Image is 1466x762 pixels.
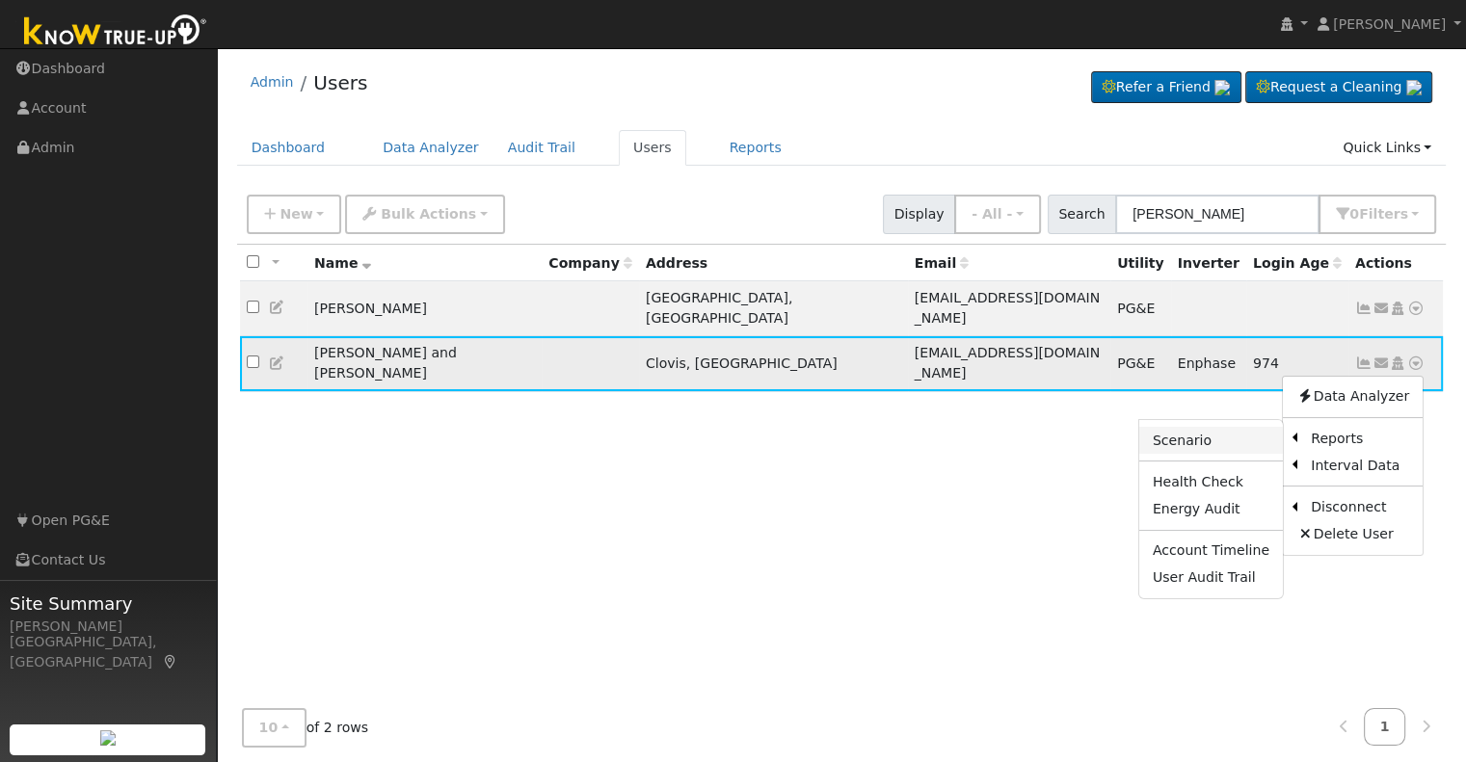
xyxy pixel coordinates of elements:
[1333,16,1446,32] span: [PERSON_NAME]
[1117,253,1164,274] div: Utility
[1359,206,1408,222] span: Filter
[247,195,342,234] button: New
[1319,195,1436,234] button: 0Filters
[100,730,116,746] img: retrieve
[10,591,206,617] span: Site Summary
[1245,71,1432,104] a: Request a Cleaning
[1328,130,1446,166] a: Quick Links
[1117,301,1155,316] span: PG&E
[1399,206,1407,222] span: s
[1355,253,1436,274] div: Actions
[1373,299,1390,319] a: rvmandan@aol.com
[1214,80,1230,95] img: retrieve
[1048,195,1116,234] span: Search
[493,130,590,166] a: Audit Trail
[1297,425,1423,452] a: Reports
[1253,255,1342,271] span: Days since last login
[345,195,504,234] button: Bulk Actions
[314,255,371,271] span: Name
[1115,195,1319,234] input: Search
[646,253,901,274] div: Address
[1389,355,1406,371] a: Login As
[1297,494,1423,521] a: Disconnect
[715,130,796,166] a: Reports
[307,281,542,336] td: [PERSON_NAME]
[269,300,286,315] a: Edit User
[548,255,631,271] span: Company name
[280,206,312,222] span: New
[10,617,206,637] div: [PERSON_NAME]
[242,708,307,748] button: 10
[639,281,908,336] td: [GEOGRAPHIC_DATA], [GEOGRAPHIC_DATA]
[1389,301,1406,316] a: Login As
[1139,496,1283,523] a: Energy Audit Report
[915,345,1100,381] span: [EMAIL_ADDRESS][DOMAIN_NAME]
[954,195,1041,234] button: - All -
[259,720,279,735] span: 10
[1117,355,1155,371] span: PG&E
[915,255,969,271] span: Email
[1297,452,1423,479] a: Interval Data
[1406,80,1422,95] img: retrieve
[269,355,286,371] a: Edit User
[14,11,217,54] img: Know True-Up
[883,195,955,234] span: Display
[1178,355,1236,371] span: Enphase
[368,130,493,166] a: Data Analyzer
[1355,301,1373,316] a: Show Graph
[237,130,340,166] a: Dashboard
[1364,708,1406,746] a: 1
[162,654,179,670] a: Map
[1139,427,1283,454] a: Scenario Report
[251,74,294,90] a: Admin
[1373,354,1390,374] a: rvliquidationcenter@gmail.com
[1091,71,1241,104] a: Refer a Friend
[1355,355,1373,371] a: Show Graph
[1139,468,1283,495] a: Health Check Report
[639,336,908,391] td: Clovis, [GEOGRAPHIC_DATA]
[1407,354,1425,374] a: Other actions
[1139,565,1283,591] a: User Audit Trail
[381,206,476,222] span: Bulk Actions
[313,71,367,94] a: Users
[1253,355,1279,371] span: 01/16/2023 10:00:11 AM
[1139,538,1283,565] a: Account Timeline Report
[619,130,686,166] a: Users
[1407,299,1425,319] a: Other actions
[242,708,369,748] span: of 2 rows
[915,290,1100,326] span: [EMAIL_ADDRESS][DOMAIN_NAME]
[1178,253,1239,274] div: Inverter
[10,632,206,672] div: [GEOGRAPHIC_DATA], [GEOGRAPHIC_DATA]
[1283,383,1423,410] a: Data Analyzer
[1283,521,1423,548] a: Delete User
[307,336,542,391] td: [PERSON_NAME] and [PERSON_NAME]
